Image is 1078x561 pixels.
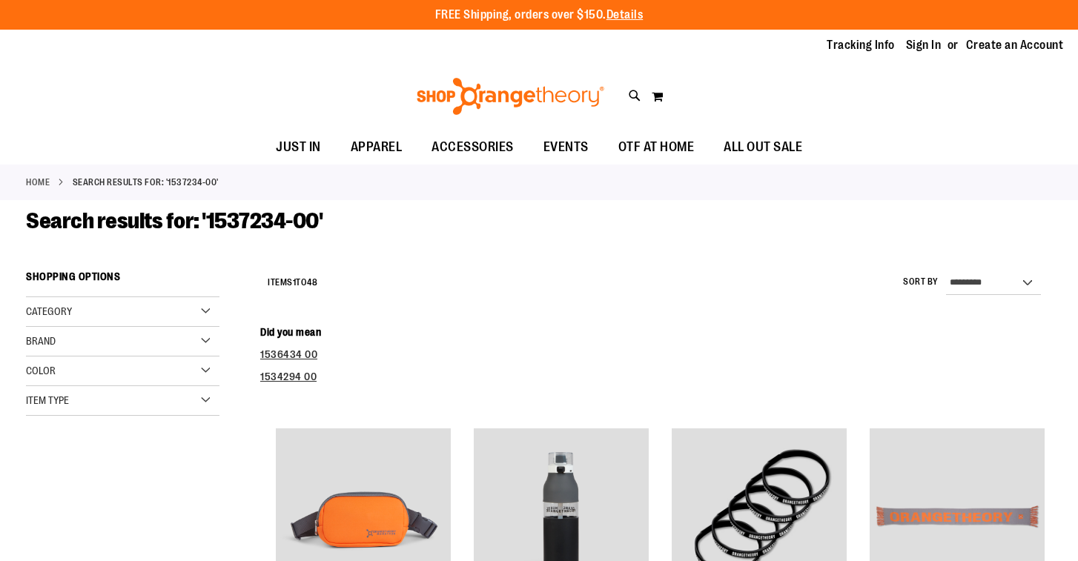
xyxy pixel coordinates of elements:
[435,7,644,24] p: FREE Shipping, orders over $150.
[26,176,50,189] a: Home
[618,130,695,164] span: OTF AT HOME
[26,394,69,406] span: Item Type
[260,371,317,382] a: 1534294 00
[966,37,1064,53] a: Create an Account
[26,335,56,347] span: Brand
[903,276,939,288] label: Sort By
[906,37,942,53] a: Sign In
[26,305,72,317] span: Category
[543,130,589,164] span: EVENTS
[26,208,323,233] span: Search results for: '1537234-00'
[26,365,56,376] span: Color
[268,271,317,294] h2: Items to
[73,176,219,189] strong: Search results for: '1537234-00'
[724,130,802,164] span: ALL OUT SALE
[351,130,403,164] span: APPAREL
[827,37,895,53] a: Tracking Info
[26,264,219,297] strong: Shopping Options
[293,277,297,288] span: 1
[276,130,321,164] span: JUST IN
[260,348,317,360] a: 1536434 00
[260,325,1052,339] dt: Did you mean
[431,130,514,164] span: ACCESSORIES
[307,277,317,288] span: 48
[606,8,644,21] a: Details
[414,78,606,115] img: Shop Orangetheory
